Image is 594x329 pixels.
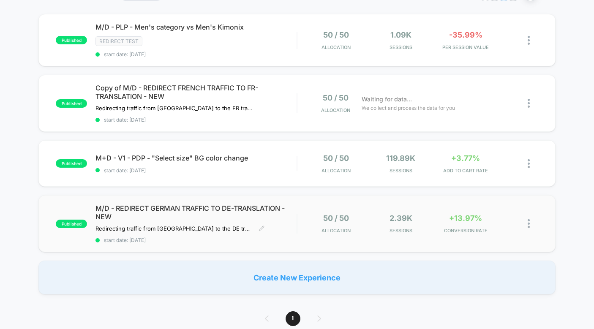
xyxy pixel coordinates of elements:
span: M/D - REDIRECT GERMAN TRAFFIC TO DE-TRANSLATION - NEW [95,204,297,221]
span: PER SESSION VALUE [435,44,496,50]
span: Allocation [321,107,350,113]
span: published [56,99,87,108]
span: Sessions [371,228,431,234]
span: start date: [DATE] [95,51,297,57]
span: ADD TO CART RATE [435,168,496,174]
span: start date: [DATE] [95,237,297,243]
span: Sessions [371,168,431,174]
img: close [528,159,530,168]
span: CONVERSION RATE [435,228,496,234]
span: 50 / 50 [323,93,349,102]
img: close [528,99,530,108]
span: Redirecting traffic from [GEOGRAPHIC_DATA] to the DE translation of the website. [95,225,252,232]
span: 50 / 50 [323,30,349,39]
span: +13.97% [449,214,482,223]
span: published [56,220,87,228]
span: 50 / 50 [323,154,349,163]
span: Allocation [322,228,351,234]
span: -35.99% [449,30,482,39]
span: Sessions [371,44,431,50]
span: Redirect Test [95,36,142,46]
span: 2.39k [390,214,412,223]
span: M/D - PLP - Men's category vs Men's Kimonix [95,23,297,31]
span: We collect and process the data for you [362,104,455,112]
span: 50 / 50 [323,214,349,223]
div: Create New Experience [38,261,555,294]
span: published [56,159,87,168]
span: Allocation [322,168,351,174]
span: start date: [DATE] [95,117,297,123]
img: close [528,36,530,45]
span: 1 [286,311,300,326]
span: Waiting for data... [362,95,412,104]
span: 1.09k [390,30,411,39]
span: M+D - V1 - PDP - "Select size" BG color change [95,154,297,162]
img: close [528,219,530,228]
span: published [56,36,87,44]
span: 119.89k [386,154,415,163]
span: Allocation [322,44,351,50]
span: Copy of M/D - REDIRECT FRENCH TRAFFIC TO FR-TRANSLATION - NEW [95,84,297,101]
span: start date: [DATE] [95,167,297,174]
span: +3.77% [451,154,480,163]
span: Redirecting traffic from [GEOGRAPHIC_DATA] to the FR translation of the website. [95,105,252,111]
